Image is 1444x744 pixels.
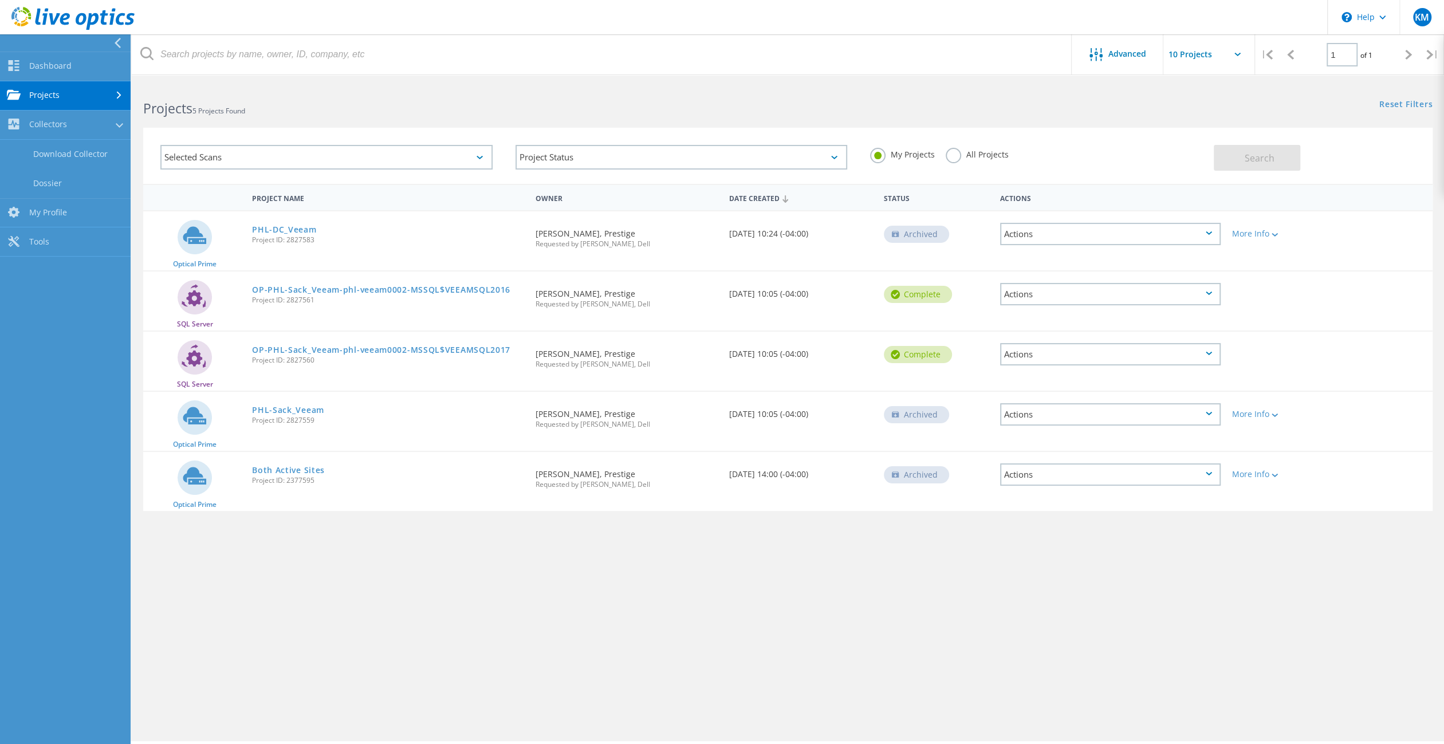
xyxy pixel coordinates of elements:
[1000,343,1221,365] div: Actions
[530,392,723,439] div: [PERSON_NAME], Prestige
[870,148,934,159] label: My Projects
[1341,12,1352,22] svg: \n
[516,145,848,170] div: Project Status
[1108,50,1146,58] span: Advanced
[173,261,217,267] span: Optical Prime
[1000,223,1221,245] div: Actions
[723,211,878,249] div: [DATE] 10:24 (-04:00)
[1255,34,1278,75] div: |
[884,466,949,483] div: Archived
[1232,230,1324,238] div: More Info
[1379,100,1433,110] a: Reset Filters
[530,332,723,379] div: [PERSON_NAME], Prestige
[994,187,1226,208] div: Actions
[723,392,878,430] div: [DATE] 10:05 (-04:00)
[173,441,217,448] span: Optical Prime
[252,406,324,414] a: PHL-Sack_Veeam
[252,466,325,474] a: Both Active Sites
[1245,152,1274,164] span: Search
[252,237,524,243] span: Project ID: 2827583
[143,99,192,117] b: Projects
[252,226,316,234] a: PHL-DC_Veeam
[252,477,524,484] span: Project ID: 2377595
[884,406,949,423] div: Archived
[177,321,213,328] span: SQL Server
[536,361,718,368] span: Requested by [PERSON_NAME], Dell
[252,417,524,424] span: Project ID: 2827559
[132,34,1072,74] input: Search projects by name, owner, ID, company, etc
[536,301,718,308] span: Requested by [PERSON_NAME], Dell
[252,297,524,304] span: Project ID: 2827561
[246,187,530,208] div: Project Name
[252,357,524,364] span: Project ID: 2827560
[1000,403,1221,426] div: Actions
[11,24,135,32] a: Live Optics Dashboard
[1000,463,1221,486] div: Actions
[160,145,493,170] div: Selected Scans
[536,421,718,428] span: Requested by [PERSON_NAME], Dell
[252,346,510,354] a: OP-PHL-Sack_Veeam-phl-veeam0002-MSSQL$VEEAMSQL2017
[536,481,718,488] span: Requested by [PERSON_NAME], Dell
[1232,410,1324,418] div: More Info
[884,226,949,243] div: Archived
[252,286,510,294] a: OP-PHL-Sack_Veeam-phl-veeam0002-MSSQL$VEEAMSQL2016
[1000,283,1221,305] div: Actions
[884,346,952,363] div: Complete
[884,286,952,303] div: Complete
[1214,145,1300,171] button: Search
[192,106,245,116] span: 5 Projects Found
[723,187,878,208] div: Date Created
[723,332,878,369] div: [DATE] 10:05 (-04:00)
[723,452,878,490] div: [DATE] 14:00 (-04:00)
[1421,34,1444,75] div: |
[530,271,723,319] div: [PERSON_NAME], Prestige
[530,211,723,259] div: [PERSON_NAME], Prestige
[530,452,723,499] div: [PERSON_NAME], Prestige
[530,187,723,208] div: Owner
[1415,13,1429,22] span: KM
[536,241,718,247] span: Requested by [PERSON_NAME], Dell
[878,187,994,208] div: Status
[177,381,213,388] span: SQL Server
[173,501,217,508] span: Optical Prime
[946,148,1008,159] label: All Projects
[723,271,878,309] div: [DATE] 10:05 (-04:00)
[1232,470,1324,478] div: More Info
[1360,50,1372,60] span: of 1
